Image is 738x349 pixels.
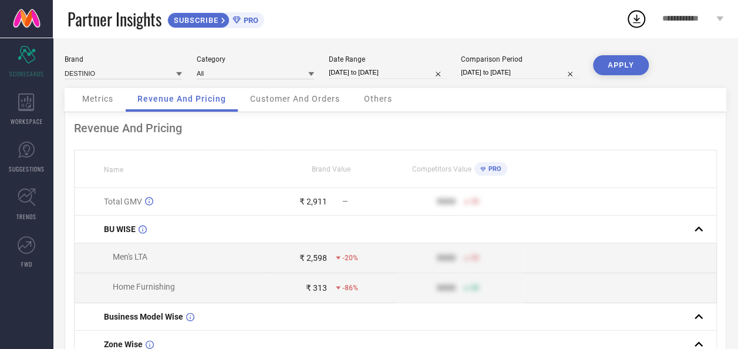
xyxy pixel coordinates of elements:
[342,284,358,292] span: -86%
[9,69,44,78] span: SCORECARDS
[342,254,358,262] span: -20%
[312,165,351,173] span: Brand Value
[436,253,455,263] div: 9999
[21,260,32,269] span: FWD
[74,121,717,135] div: Revenue And Pricing
[113,282,175,291] span: Home Furnishing
[250,94,340,103] span: Customer And Orders
[486,165,501,173] span: PRO
[470,197,478,206] span: 50
[11,117,43,126] span: WORKSPACE
[167,9,264,28] a: SUBSCRIBEPRO
[436,197,455,206] div: 9999
[593,55,649,75] button: APPLY
[626,8,647,29] div: Open download list
[104,197,142,206] span: Total GMV
[470,284,478,292] span: 50
[412,165,471,173] span: Competitors Value
[65,55,182,63] div: Brand
[299,253,327,263] div: ₹ 2,598
[299,197,327,206] div: ₹ 2,911
[436,283,455,293] div: 9999
[82,94,113,103] span: Metrics
[329,55,446,63] div: Date Range
[364,94,392,103] span: Others
[197,55,314,63] div: Category
[168,16,221,25] span: SUBSCRIBE
[461,55,578,63] div: Comparison Period
[104,312,183,321] span: Business Model Wise
[470,254,478,262] span: 50
[104,166,123,174] span: Name
[68,7,161,31] span: Partner Insights
[113,252,147,261] span: Men's LTA
[9,165,45,173] span: SUGGESTIONS
[104,224,136,234] span: BU WISE
[461,66,578,79] input: Select comparison period
[306,283,327,293] div: ₹ 313
[137,94,226,103] span: Revenue And Pricing
[104,340,143,349] span: Zone Wise
[329,66,446,79] input: Select date range
[241,16,258,25] span: PRO
[342,197,348,206] span: —
[16,212,36,221] span: TRENDS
